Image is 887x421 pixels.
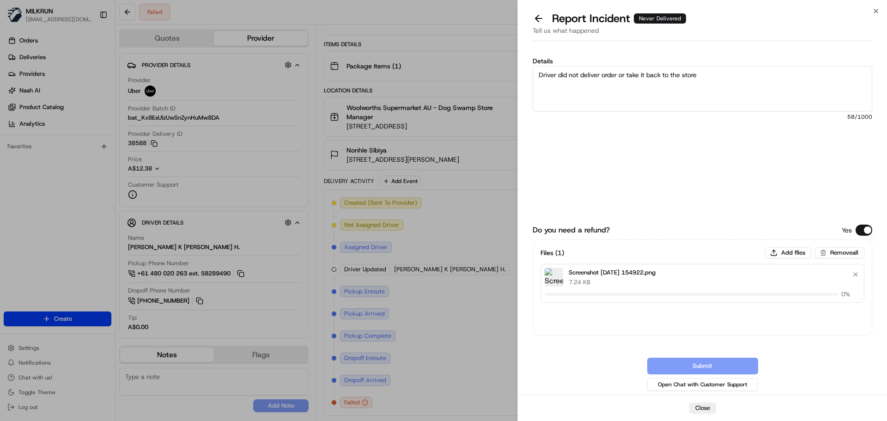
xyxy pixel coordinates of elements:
button: Remove file [849,268,862,281]
p: Yes [842,226,852,235]
textarea: Driver did not deliver order or take it back to the store [533,66,872,111]
span: 58 /1000 [533,113,872,121]
span: 0 % [841,290,858,299]
button: Removeall [815,247,864,258]
label: Details [533,58,872,64]
h3: Files ( 1 ) [541,248,564,257]
p: 7.24 KB [569,278,656,287]
img: Screenshot 2025-08-24 154922.png [545,268,563,287]
p: Screenshot [DATE] 154922.png [569,268,656,277]
p: Report Incident [552,11,686,26]
div: Never Delivered [634,13,686,24]
button: Open Chat with Customer Support [647,378,758,391]
label: Do you need a refund? [533,225,610,236]
div: Tell us what happened [533,26,872,41]
button: Add files [765,247,811,258]
button: Close [689,403,716,414]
